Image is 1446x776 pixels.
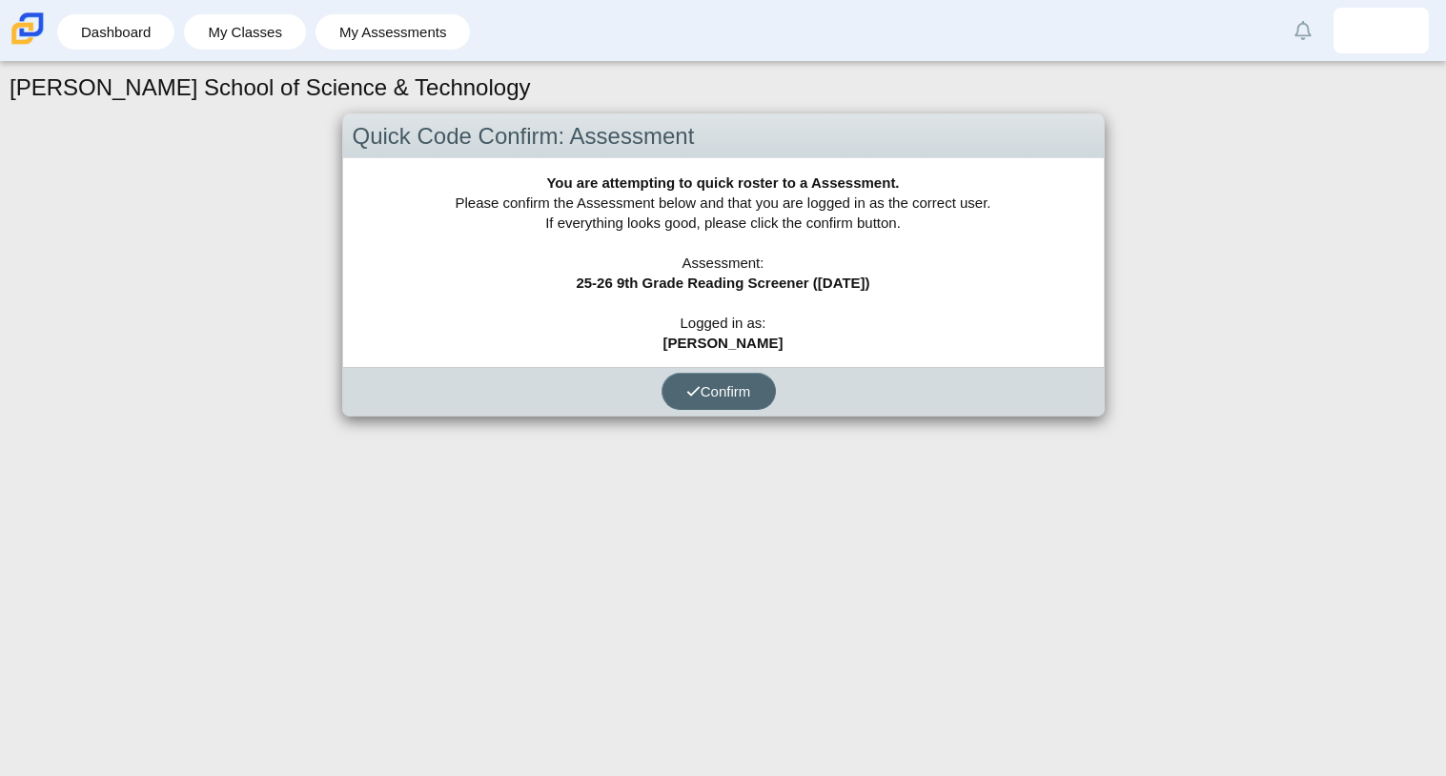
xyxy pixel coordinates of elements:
a: Alerts [1282,10,1324,51]
a: Carmen School of Science & Technology [8,35,48,51]
a: tyree.jackson.Wp5Nk8 [1334,8,1429,53]
a: Dashboard [67,14,165,50]
b: 25-26 9th Grade Reading Screener ([DATE]) [576,275,869,291]
span: Confirm [686,383,751,399]
button: Confirm [662,373,776,410]
img: tyree.jackson.Wp5Nk8 [1366,15,1396,46]
div: Quick Code Confirm: Assessment [343,114,1104,159]
b: [PERSON_NAME] [663,335,784,351]
b: You are attempting to quick roster to a Assessment. [546,174,899,191]
a: My Classes [193,14,296,50]
img: Carmen School of Science & Technology [8,9,48,49]
h1: [PERSON_NAME] School of Science & Technology [10,71,531,104]
div: Please confirm the Assessment below and that you are logged in as the correct user. If everything... [343,158,1104,367]
a: My Assessments [325,14,461,50]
